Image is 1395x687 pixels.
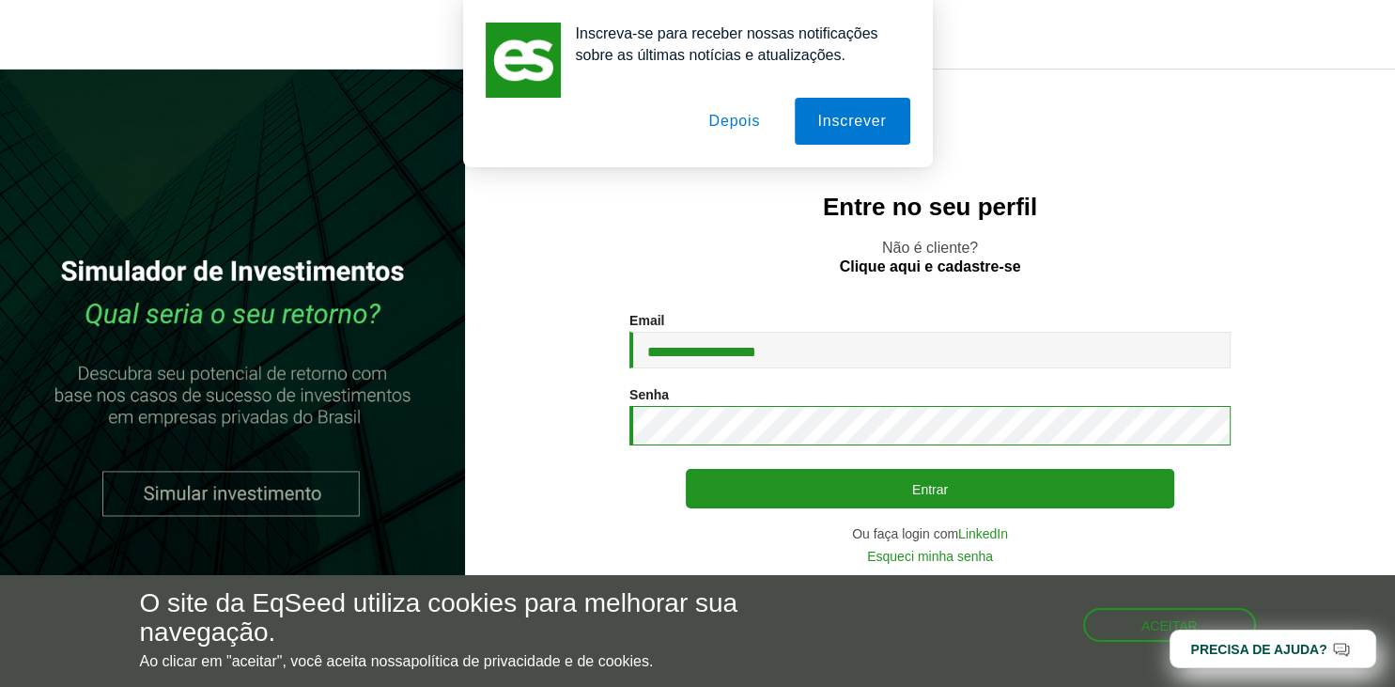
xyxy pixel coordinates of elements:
[958,527,1008,540] a: LinkedIn
[140,652,810,670] p: Ao clicar em "aceitar", você aceita nossa .
[503,239,1357,274] p: Não é cliente?
[140,589,810,648] h5: O site da EqSeed utiliza cookies para melhorar sua navegação.
[503,194,1357,221] h2: Entre no seu perfil
[686,469,1174,508] button: Entrar
[629,314,664,327] label: Email
[795,98,910,145] button: Inscrever
[411,654,649,669] a: política de privacidade e de cookies
[629,388,669,401] label: Senha
[840,259,1021,274] a: Clique aqui e cadastre-se
[561,23,910,66] div: Inscreva-se para receber nossas notificações sobre as últimas notícias e atualizações.
[867,550,993,563] a: Esqueci minha senha
[486,23,561,98] img: notification icon
[1083,608,1256,642] button: Aceitar
[629,527,1231,540] div: Ou faça login com
[685,98,783,145] button: Depois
